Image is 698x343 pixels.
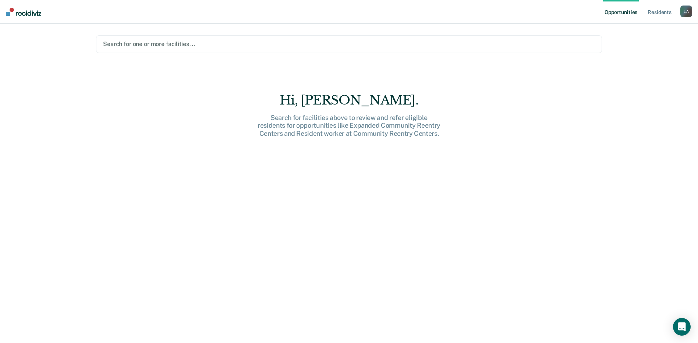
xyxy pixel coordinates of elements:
div: Hi, [PERSON_NAME]. [231,93,467,108]
button: LA [680,6,692,17]
div: L A [680,6,692,17]
img: Recidiviz [6,8,41,16]
div: Open Intercom Messenger [673,318,691,336]
div: Search for facilities above to review and refer eligible residents for opportunities like Expande... [231,114,467,138]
